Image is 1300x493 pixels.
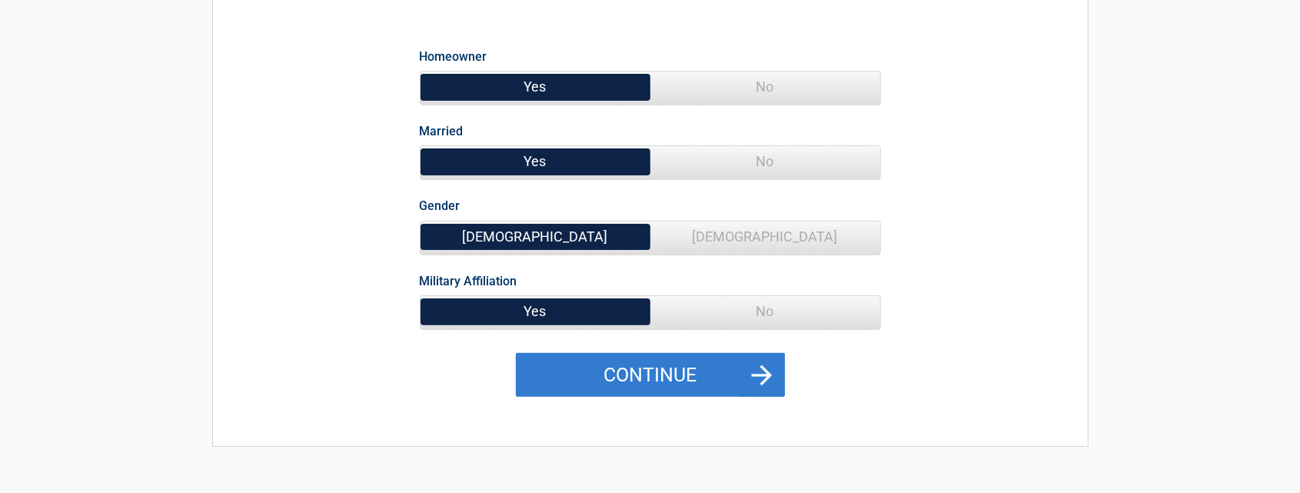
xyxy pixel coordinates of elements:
[650,146,880,177] span: No
[650,222,880,252] span: [DEMOGRAPHIC_DATA]
[421,72,650,102] span: Yes
[420,195,460,216] label: Gender
[421,296,650,327] span: Yes
[420,271,517,291] label: Military Affiliation
[650,296,880,327] span: No
[420,46,487,67] label: Homeowner
[421,222,650,252] span: [DEMOGRAPHIC_DATA]
[516,353,785,398] button: Continue
[420,121,464,142] label: Married
[650,72,880,102] span: No
[421,146,650,177] span: Yes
